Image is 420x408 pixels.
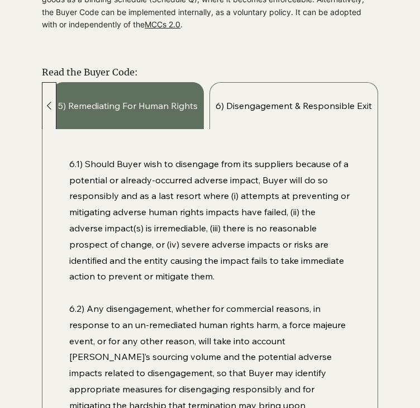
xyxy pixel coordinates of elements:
h2: Read the Buyer Code: [42,66,306,79]
span: 6) Disengagement & Responsible Exit [216,99,372,112]
p: ​ [69,284,351,301]
p: 6.1) Should Buyer wish to disengage from its suppliers because of a potential or already-occurred... [69,156,351,284]
span: 5) Remediating For Human Rights [58,99,198,112]
a: MCCs 2.0 [145,20,180,29]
